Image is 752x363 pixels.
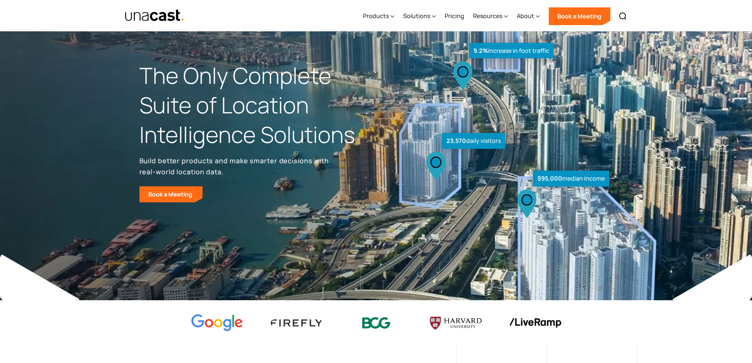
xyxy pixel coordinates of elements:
div: daily visitors [442,133,505,149]
div: Products [363,1,394,31]
strong: 23,570 [446,137,466,145]
div: Solutions [403,1,436,31]
strong: $95,000 [537,174,562,182]
img: Google logo Color [191,314,243,332]
div: median income [533,171,609,186]
a: Book a Meeting [549,7,610,25]
img: BCG logo [350,312,402,333]
a: home [125,9,185,22]
img: liveramp logo [509,318,561,328]
div: About [517,1,540,31]
h1: The Only Complete Suite of Location Intelligence Solutions [139,61,376,149]
img: Search icon [618,12,627,21]
div: Resources [473,11,502,20]
img: Harvard U logo [430,314,482,332]
img: Unacast text logo [125,9,185,22]
div: About [517,11,534,20]
p: Build better products and make smarter decisions with real-world location data. [139,155,332,177]
div: Solutions [403,11,430,20]
a: Book a Meeting [139,186,203,202]
div: Resources [473,1,508,31]
div: increase in foot traffic [469,43,554,59]
div: Products [363,11,389,20]
a: Pricing [445,1,464,31]
strong: 9.2% [473,47,488,55]
img: Firefly Advertising logo [271,319,323,326]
